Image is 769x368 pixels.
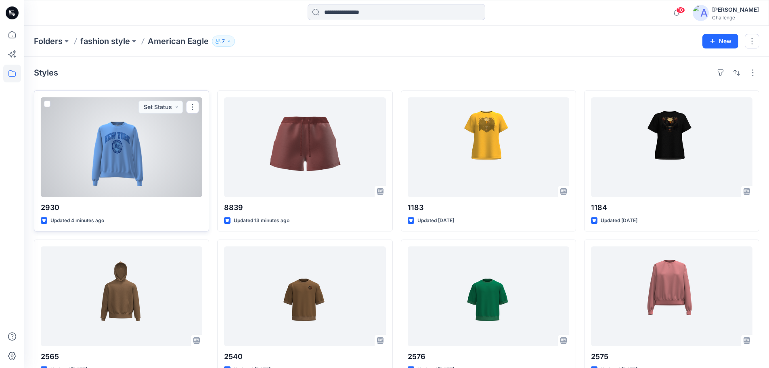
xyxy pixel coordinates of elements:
img: avatar [693,5,709,21]
p: Updated 4 minutes ago [50,217,104,225]
div: Challenge [712,15,759,21]
a: 1184 [591,97,752,197]
div: [PERSON_NAME] [712,5,759,15]
h4: Styles [34,68,58,78]
a: 8839 [224,97,386,197]
p: 2930 [41,202,202,213]
a: 2576 [408,246,569,346]
a: 2565 [41,246,202,346]
a: 2930 [41,97,202,197]
a: fashion style [80,36,130,47]
a: Folders [34,36,63,47]
a: 2575 [591,246,752,346]
p: 1184 [591,202,752,213]
p: 8839 [224,202,386,213]
p: Updated 13 minutes ago [234,217,289,225]
p: American Eagle [148,36,209,47]
p: Updated [DATE] [601,217,637,225]
p: 7 [222,37,225,46]
p: Updated [DATE] [417,217,454,225]
button: 7 [212,36,235,47]
a: 2540 [224,246,386,346]
p: 2540 [224,351,386,362]
a: 1183 [408,97,569,197]
p: 2575 [591,351,752,362]
button: New [702,34,738,48]
p: 2576 [408,351,569,362]
p: 2565 [41,351,202,362]
span: 10 [676,7,685,13]
p: 1183 [408,202,569,213]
